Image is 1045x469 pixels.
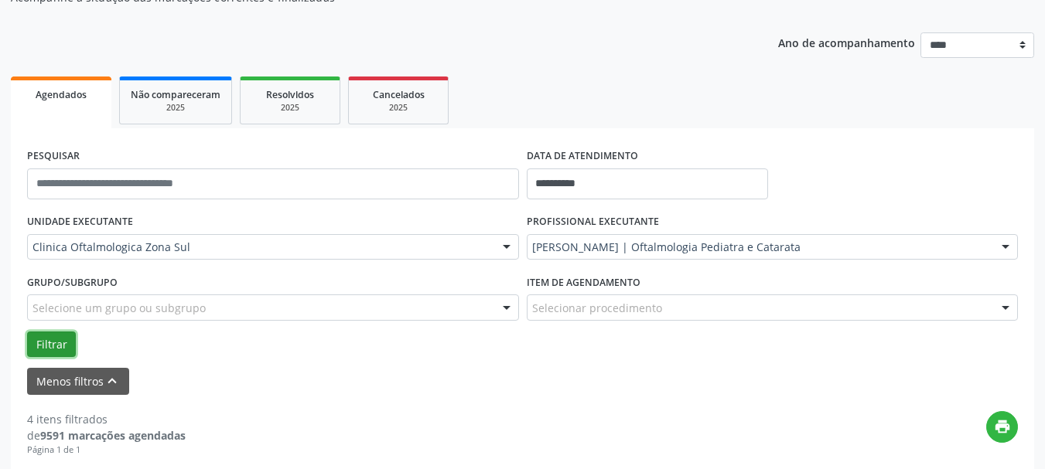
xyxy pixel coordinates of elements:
[251,102,329,114] div: 2025
[527,270,640,294] label: Item de agendamento
[527,144,638,168] label: DATA DE ATENDIMENTO
[131,102,220,114] div: 2025
[131,88,220,101] span: Não compareceram
[778,32,915,52] p: Ano de acompanhamento
[27,368,129,395] button: Menos filtroskeyboard_arrow_up
[27,210,133,234] label: UNIDADE EXECUTANTE
[27,331,76,358] button: Filtrar
[27,411,186,427] div: 4 itens filtrados
[27,427,186,444] div: de
[532,240,987,255] span: [PERSON_NAME] | Oftalmologia Pediatra e Catarata
[104,372,121,389] i: keyboard_arrow_up
[532,300,662,316] span: Selecionar procedimento
[32,240,487,255] span: Clinica Oftalmologica Zona Sul
[266,88,314,101] span: Resolvidos
[32,300,206,316] span: Selecione um grupo ou subgrupo
[986,411,1018,443] button: print
[27,444,186,457] div: Página 1 de 1
[40,428,186,443] strong: 9591 marcações agendadas
[27,270,118,294] label: Grupo/Subgrupo
[27,144,80,168] label: PESQUISAR
[36,88,87,101] span: Agendados
[994,418,1011,435] i: print
[527,210,659,234] label: PROFISSIONAL EXECUTANTE
[360,102,437,114] div: 2025
[373,88,425,101] span: Cancelados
